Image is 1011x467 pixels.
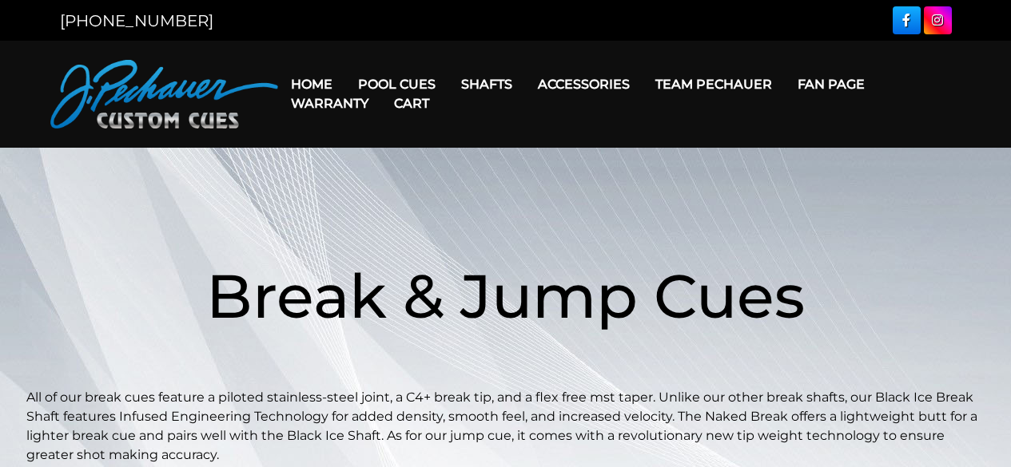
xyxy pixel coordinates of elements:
[525,64,643,105] a: Accessories
[278,83,381,124] a: Warranty
[26,388,985,465] p: All of our break cues feature a piloted stainless-steel joint, a C4+ break tip, and a flex free m...
[381,83,442,124] a: Cart
[345,64,448,105] a: Pool Cues
[643,64,785,105] a: Team Pechauer
[785,64,878,105] a: Fan Page
[278,64,345,105] a: Home
[50,60,278,129] img: Pechauer Custom Cues
[448,64,525,105] a: Shafts
[60,11,213,30] a: [PHONE_NUMBER]
[206,259,805,333] span: Break & Jump Cues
